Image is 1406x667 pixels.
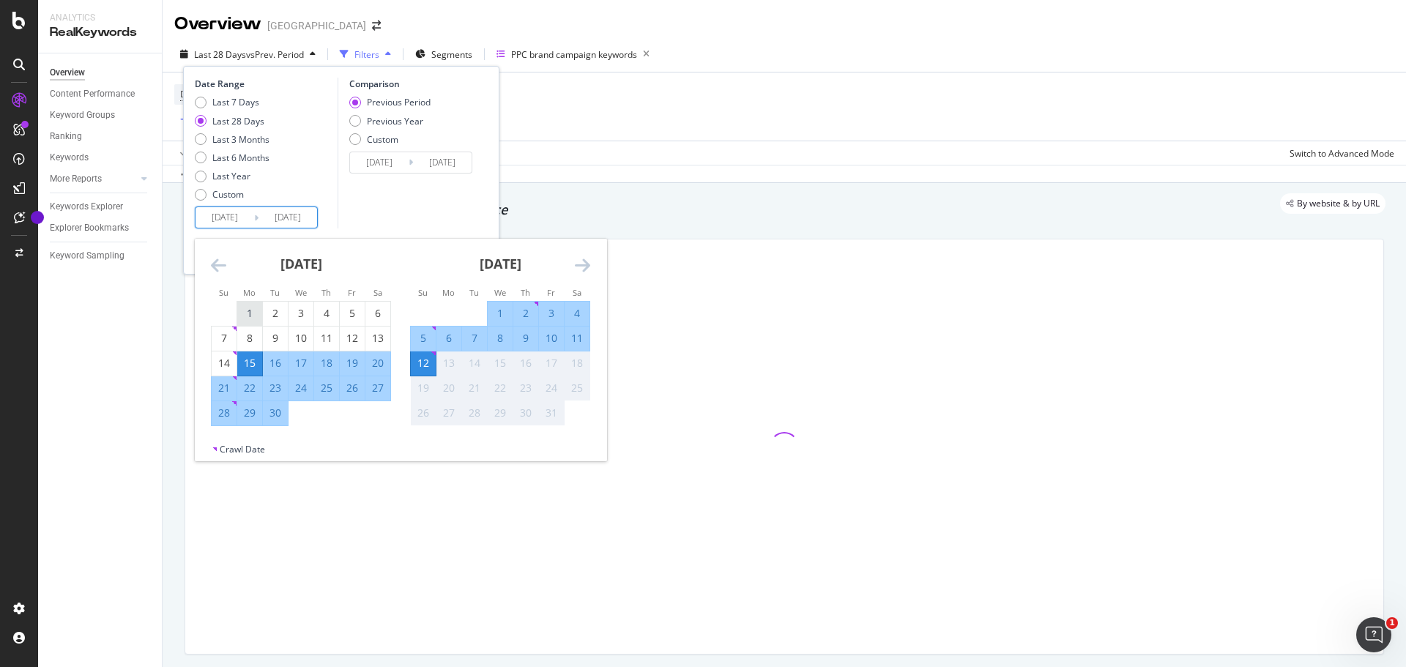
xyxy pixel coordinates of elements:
[263,326,289,351] td: Choose Tuesday, September 9, 2025 as your check-in date. It’s available.
[212,96,259,108] div: Last 7 Days
[340,376,365,400] td: Selected. Friday, September 26, 2025
[539,306,564,321] div: 3
[295,287,307,298] small: We
[469,287,479,298] small: Tu
[565,331,589,346] div: 11
[462,356,487,370] div: 14
[418,287,428,298] small: Su
[340,356,365,370] div: 19
[289,351,314,376] td: Selected. Wednesday, September 17, 2025
[565,306,589,321] div: 4
[50,171,137,187] a: More Reports
[289,326,314,351] td: Choose Wednesday, September 10, 2025 as your check-in date. It’s available.
[340,381,365,395] div: 26
[488,301,513,326] td: Selected. Wednesday, October 1, 2025
[263,306,288,321] div: 2
[258,207,317,228] input: End Date
[488,306,513,321] div: 1
[340,301,365,326] td: Choose Friday, September 5, 2025 as your check-in date. It’s available.
[243,287,256,298] small: Mo
[488,331,513,346] div: 8
[488,376,513,400] td: Not available. Wednesday, October 22, 2025
[488,381,513,395] div: 22
[513,326,539,351] td: Selected. Thursday, October 9, 2025
[50,220,152,236] a: Explorer Bookmarks
[413,152,472,173] input: End Date
[1386,617,1398,629] span: 1
[436,326,462,351] td: Selected. Monday, October 6, 2025
[547,287,555,298] small: Fr
[521,287,530,298] small: Th
[280,255,322,272] strong: [DATE]
[212,351,237,376] td: Choose Sunday, September 14, 2025 as your check-in date. It’s available.
[480,255,521,272] strong: [DATE]
[513,306,538,321] div: 2
[212,400,237,425] td: Selected. Sunday, September 28, 2025
[462,326,488,351] td: Selected. Tuesday, October 7, 2025
[263,351,289,376] td: Selected. Tuesday, September 16, 2025
[367,133,398,146] div: Custom
[174,141,217,165] button: Apply
[565,326,590,351] td: Selected. Saturday, October 11, 2025
[494,287,506,298] small: We
[367,115,423,127] div: Previous Year
[488,326,513,351] td: Selected. Wednesday, October 8, 2025
[340,331,365,346] div: 12
[50,86,152,102] a: Content Performance
[212,381,237,395] div: 21
[50,12,150,24] div: Analytics
[488,400,513,425] td: Not available. Wednesday, October 29, 2025
[220,443,265,455] div: Crawl Date
[462,400,488,425] td: Not available. Tuesday, October 28, 2025
[513,331,538,346] div: 9
[50,199,123,215] div: Keywords Explorer
[237,406,262,420] div: 29
[174,111,233,129] button: Add Filter
[50,65,85,81] div: Overview
[373,287,382,298] small: Sa
[411,356,436,370] div: 12
[436,331,461,346] div: 6
[263,301,289,326] td: Choose Tuesday, September 2, 2025 as your check-in date. It’s available.
[462,376,488,400] td: Not available. Tuesday, October 21, 2025
[539,406,564,420] div: 31
[50,108,115,123] div: Keyword Groups
[411,376,436,400] td: Not available. Sunday, October 19, 2025
[340,351,365,376] td: Selected. Friday, September 19, 2025
[219,287,228,298] small: Su
[195,115,269,127] div: Last 28 Days
[212,115,264,127] div: Last 28 Days
[50,108,152,123] a: Keyword Groups
[50,248,124,264] div: Keyword Sampling
[289,381,313,395] div: 24
[263,381,288,395] div: 23
[50,129,152,144] a: Ranking
[50,199,152,215] a: Keywords Explorer
[539,400,565,425] td: Not available. Friday, October 31, 2025
[50,86,135,102] div: Content Performance
[212,331,237,346] div: 7
[539,376,565,400] td: Not available. Friday, October 24, 2025
[539,356,564,370] div: 17
[195,96,269,108] div: Last 7 Days
[436,376,462,400] td: Not available. Monday, October 20, 2025
[321,287,331,298] small: Th
[237,326,263,351] td: Choose Monday, September 8, 2025 as your check-in date. It’s available.
[237,400,263,425] td: Selected. Monday, September 29, 2025
[348,287,356,298] small: Fr
[196,207,254,228] input: Start Date
[365,356,390,370] div: 20
[237,356,262,370] div: 15
[513,351,539,376] td: Not available. Thursday, October 16, 2025
[195,170,269,182] div: Last Year
[372,21,381,31] div: arrow-right-arrow-left
[50,150,152,165] a: Keywords
[575,256,590,275] div: Move forward to switch to the next month.
[462,381,487,395] div: 21
[194,48,246,61] span: Last 28 Days
[263,356,288,370] div: 16
[50,150,89,165] div: Keywords
[539,301,565,326] td: Selected. Friday, October 3, 2025
[340,326,365,351] td: Choose Friday, September 12, 2025 as your check-in date. It’s available.
[289,376,314,400] td: Selected. Wednesday, September 24, 2025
